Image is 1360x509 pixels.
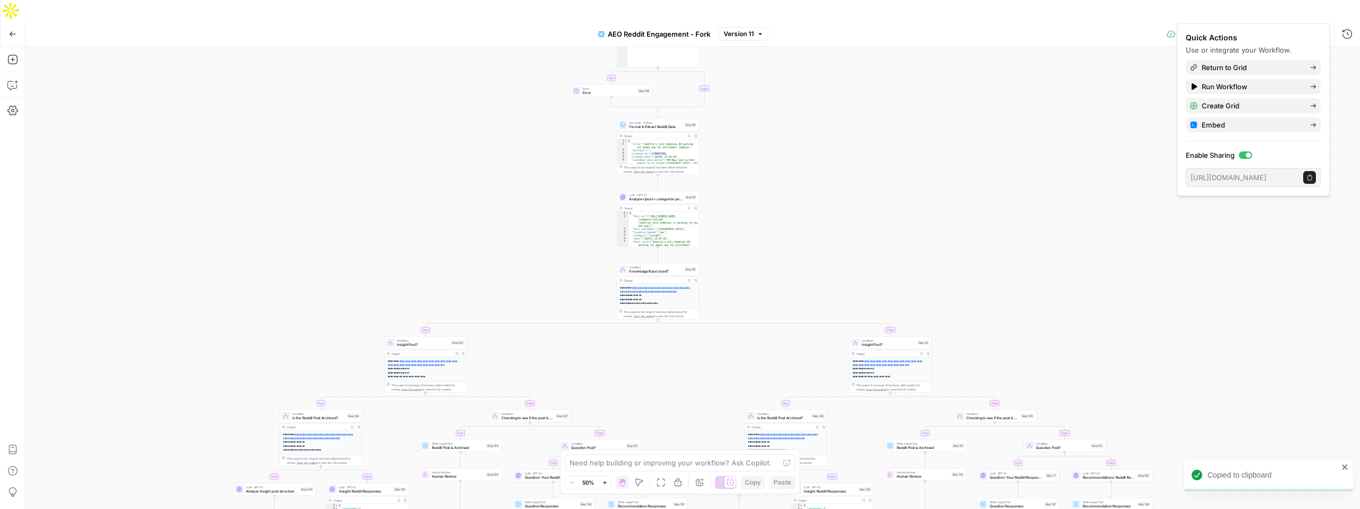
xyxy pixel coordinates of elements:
[624,165,696,174] div: This output is too large & has been abbreviated for review. to view the full content.
[629,197,683,202] span: Analyze r/post + categorize post type
[951,472,964,477] div: Step 152
[292,415,345,421] span: Is the Reddit Post Archived?
[618,500,671,504] span: Write Liquid Text
[629,121,682,125] span: Run Code · Python
[432,474,484,479] span: Human Review
[1017,482,1019,497] g: Edge from step_77 to step_107
[798,498,859,503] div: Output
[501,415,554,421] span: Checking to see if the post is archived
[582,478,594,487] span: 50%
[432,470,484,474] span: Human Review
[1036,442,1089,446] span: Condition
[233,483,316,496] div: LLM · GPT-4.1Analyze insight post structureStep 146
[629,193,683,197] span: LLM · GPT-4.1
[862,338,915,343] span: Condition
[489,410,571,422] div: ConditionChecking to see if the post is archivedStep 147
[856,383,929,392] div: This output is too large & has been abbreviated for review. to view the full content.
[634,170,654,173] span: Copy the output
[858,487,871,492] div: Step 105
[952,444,964,448] div: Step 151
[246,485,299,489] span: LLM · GPT-4.1
[611,97,658,109] g: Edge from step_156 to step_155-conditional-end
[624,134,684,138] div: Output
[419,439,501,452] div: Write Liquid TextReddit Post is ArchivedStep 149
[617,227,628,231] div: 3
[924,452,926,468] g: Edge from step_151 to step_152
[512,469,594,482] div: LLM · GPT-4.1Question: Your Reddit ResponsesStep 128
[394,487,406,492] div: Step 125
[629,124,682,130] span: Format & Extract Reddit Data
[741,476,765,489] button: Copy
[684,123,696,128] div: Step 116
[460,452,461,468] g: Edge from step_149 to step_148
[552,482,554,497] g: Edge from step_128 to step_129
[752,456,824,465] div: This output is too large & has been abbreviated for review. to view the full content.
[617,234,628,237] div: 5
[617,240,628,250] div: 7
[525,471,577,476] span: LLM · GPT-4.1
[1083,500,1135,504] span: Write Liquid Text
[1202,120,1302,130] span: Embed
[917,341,929,345] div: Step 83
[617,139,627,142] div: 1
[530,422,601,439] g: Edge from step_147 to step_127
[297,461,317,464] span: Copy the output
[559,439,641,452] div: ConditionQuestion Post?Step 127
[525,500,577,504] span: Write Liquid Text
[673,502,685,507] div: Step 131
[617,211,628,215] div: 1
[629,269,682,274] span: Knowledge Base Used?
[624,139,627,142] span: Toggle code folding, rows 1 through 7
[608,29,710,39] span: AEO Reddit Engagement - Fork
[1202,62,1302,73] span: Return to Grid
[1202,100,1302,111] span: Create Grid
[800,504,803,507] span: Toggle code folding, rows 1 through 16
[1083,475,1135,480] span: Recommendations: Reddit Responses
[501,412,554,416] span: Condition
[966,415,1019,421] span: Checking to see if the post is archived
[1186,32,1321,43] div: Quick Actions
[684,267,696,272] div: Step 118
[320,393,426,409] g: Edge from step_124 to step_136
[792,504,803,507] div: 1
[424,319,658,336] g: Edge from step_118 to step_124
[580,502,592,507] div: Step 129
[629,265,682,269] span: Condition
[657,247,659,262] g: Edge from step_90 to step_118
[804,485,856,489] span: LLM · GPT-4.1
[287,425,347,429] div: Output
[884,468,966,481] div: Human ReviewHuman ReviewStep 152
[624,206,684,210] div: Output
[552,452,600,469] g: Edge from step_127 to step_128
[401,388,421,391] span: Copy the output
[786,466,833,482] g: Edge from step_140 to step_105
[592,26,717,43] button: AEO Reddit Engagement - Fork
[1186,150,1321,160] label: Enable Sharing
[812,414,825,419] div: Step 140
[617,118,699,175] div: Run Code · PythonFormat & Extract Reddit DataStep 116Output{ "title":"Seattle’s only homeless RV ...
[300,487,313,492] div: Step 146
[624,310,696,318] div: This output is too large & has been abbreviated for review. to view the full content.
[757,412,810,416] span: Condition
[617,142,627,149] div: 2
[966,412,1019,416] span: Condition
[1137,473,1150,478] div: Step 104
[804,489,856,494] span: Insight: Reddit Responses
[719,27,768,41] button: Version 11
[897,474,949,479] span: Human Review
[1044,502,1057,507] div: Step 107
[1045,473,1057,478] div: Step 77
[625,211,628,215] span: Toggle code folding, rows 1 through 21
[724,29,754,39] span: Version 11
[432,442,484,446] span: Write Liquid Text
[637,89,650,94] div: Step 156
[617,215,628,227] div: 2
[347,414,360,419] div: Step 136
[610,67,658,84] g: Edge from step_155 to step_156
[246,489,299,494] span: Analyze insight post structure
[460,422,530,439] g: Edge from step_147 to step_149
[1137,502,1150,507] div: Step 108
[890,393,996,409] g: Edge from step_83 to step_150
[1021,414,1034,419] div: Step 150
[785,393,890,409] g: Edge from step_83 to step_140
